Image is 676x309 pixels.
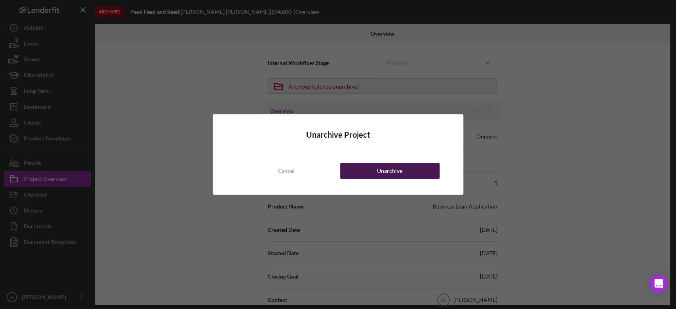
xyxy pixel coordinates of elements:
div: Cancel [278,163,295,179]
div: Unarchive [377,163,402,179]
div: Open Intercom Messenger [649,274,668,293]
h4: Unarchive Project [236,130,439,139]
button: Cancel [236,163,336,179]
button: Unarchive [340,163,440,179]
